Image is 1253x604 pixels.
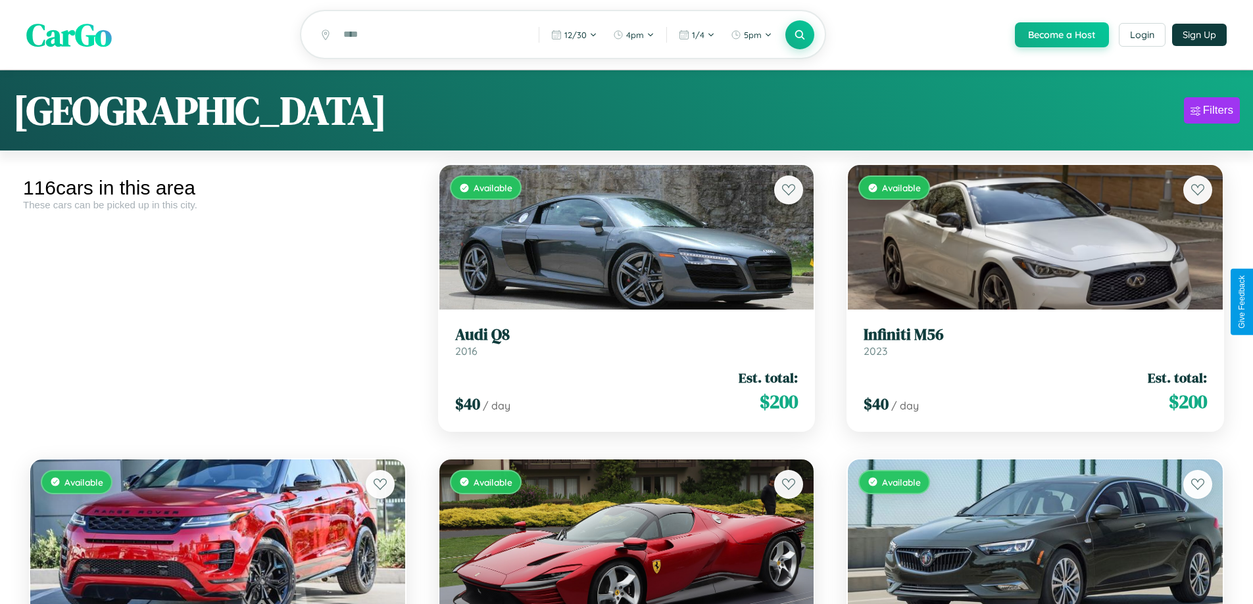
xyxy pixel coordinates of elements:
span: 2023 [864,344,887,358]
span: 4pm [626,30,644,40]
span: $ 200 [760,388,798,415]
h1: [GEOGRAPHIC_DATA] [13,83,387,137]
div: Filters [1203,104,1233,117]
div: These cars can be picked up in this city. [23,199,412,210]
span: $ 40 [455,393,480,415]
button: 5pm [724,24,779,45]
span: Available [64,476,103,488]
span: 2016 [455,344,478,358]
span: CarGo [26,13,112,57]
span: $ 40 [864,393,889,415]
span: / day [891,399,919,412]
span: 1 / 4 [692,30,704,40]
span: Available [882,182,921,193]
div: Give Feedback [1237,275,1246,329]
a: Audi Q82016 [455,325,798,358]
span: / day [483,399,510,412]
button: Filters [1184,97,1240,124]
span: Available [474,182,512,193]
h3: Audi Q8 [455,325,798,344]
button: Sign Up [1172,24,1227,46]
button: 1/4 [672,24,722,45]
span: Available [882,476,921,488]
h3: Infiniti M56 [864,325,1207,344]
button: Become a Host [1015,22,1109,47]
span: 5pm [744,30,762,40]
a: Infiniti M562023 [864,325,1207,358]
span: Est. total: [1148,368,1207,387]
button: 12/30 [545,24,604,45]
span: Est. total: [739,368,798,387]
div: 116 cars in this area [23,177,412,199]
span: $ 200 [1169,388,1207,415]
span: 12 / 30 [564,30,587,40]
button: 4pm [606,24,661,45]
span: Available [474,476,512,488]
button: Login [1119,23,1166,47]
